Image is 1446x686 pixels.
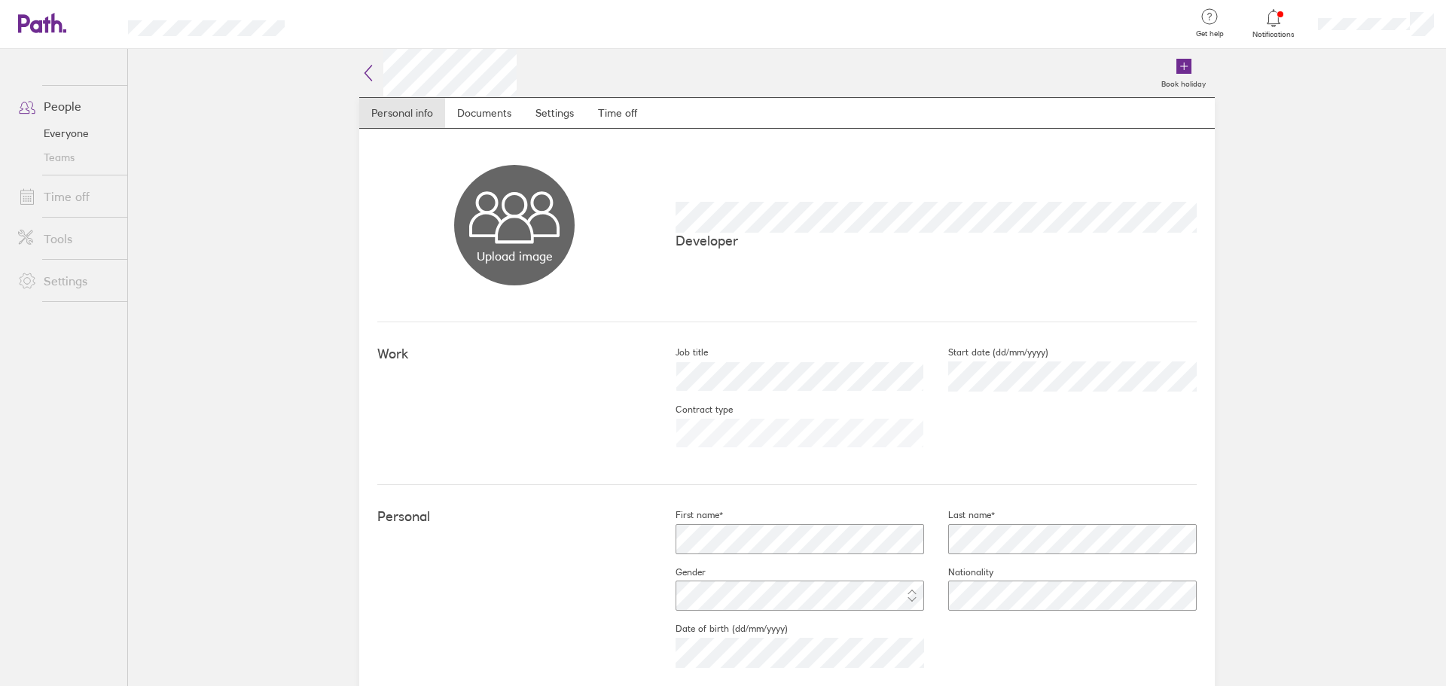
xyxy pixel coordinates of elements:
a: Time off [6,181,127,212]
a: Tools [6,224,127,254]
p: Developer [676,233,1197,248]
a: People [6,91,127,121]
label: Date of birth (dd/mm/yyyy) [651,623,788,635]
a: Personal info [359,98,445,128]
h4: Work [377,346,651,362]
span: Get help [1185,29,1234,38]
a: Settings [523,98,586,128]
label: Book holiday [1152,75,1215,89]
label: Start date (dd/mm/yyyy) [924,346,1048,358]
a: Documents [445,98,523,128]
a: Everyone [6,121,127,145]
label: Nationality [924,566,993,578]
label: First name* [651,509,723,521]
a: Time off [586,98,649,128]
label: Gender [651,566,706,578]
label: Contract type [651,404,733,416]
a: Settings [6,266,127,296]
a: Notifications [1249,8,1298,39]
label: Job title [651,346,708,358]
a: Book holiday [1152,49,1215,97]
span: Notifications [1249,30,1298,39]
a: Teams [6,145,127,169]
h4: Personal [377,509,651,525]
label: Last name* [924,509,995,521]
